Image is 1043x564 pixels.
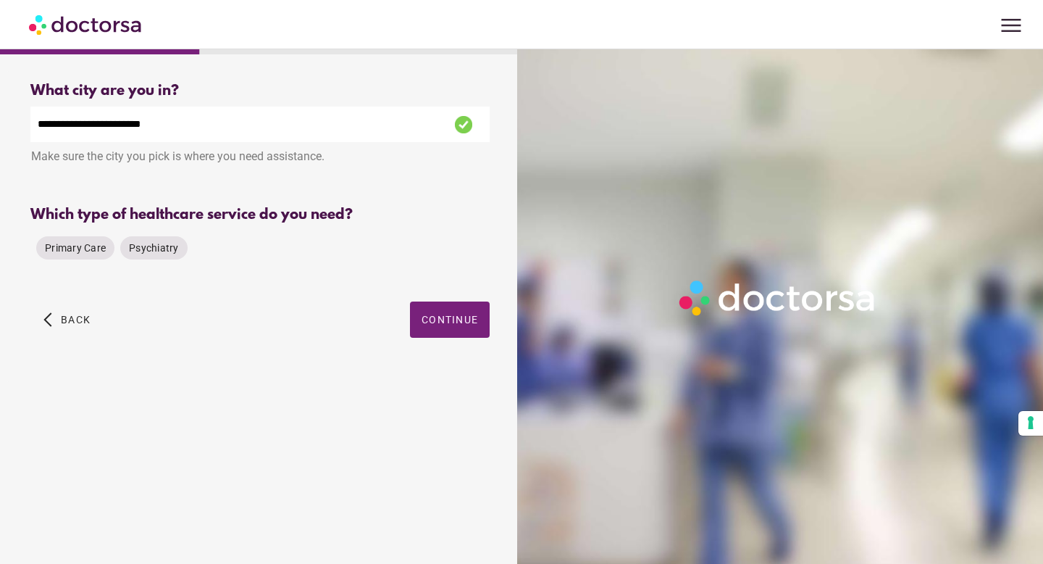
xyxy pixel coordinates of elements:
[61,314,91,325] span: Back
[45,242,106,254] span: Primary Care
[674,275,882,321] img: Logo-Doctorsa-trans-White-partial-flat.png
[30,207,490,223] div: Which type of healthcare service do you need?
[129,242,179,254] span: Psychiatry
[997,12,1025,39] span: menu
[422,314,478,325] span: Continue
[410,302,490,338] button: Continue
[30,83,490,99] div: What city are you in?
[1018,411,1043,436] button: Your consent preferences for tracking technologies
[38,302,96,338] button: arrow_back_ios Back
[29,8,143,41] img: Doctorsa.com
[30,142,490,174] div: Make sure the city you pick is where you need assistance.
